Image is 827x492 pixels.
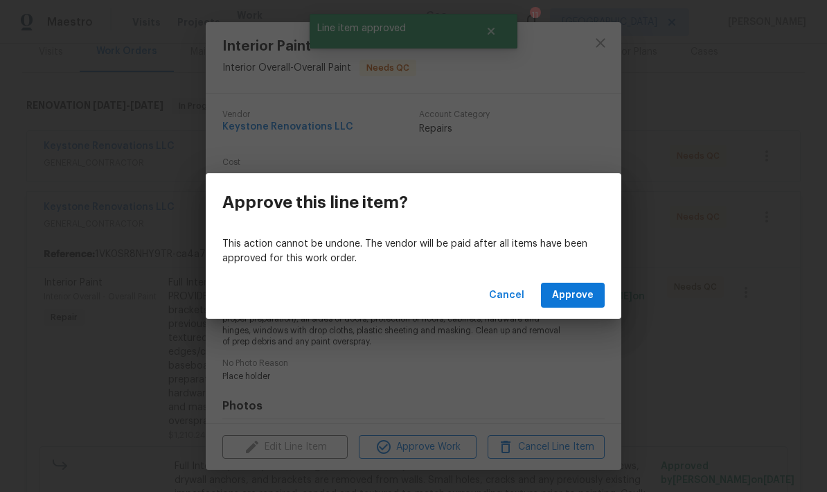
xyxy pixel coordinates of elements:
span: Approve [552,287,594,304]
button: Cancel [483,283,530,308]
button: Approve [541,283,605,308]
p: This action cannot be undone. The vendor will be paid after all items have been approved for this... [222,237,605,266]
span: Cancel [489,287,524,304]
h3: Approve this line item? [222,193,408,212]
